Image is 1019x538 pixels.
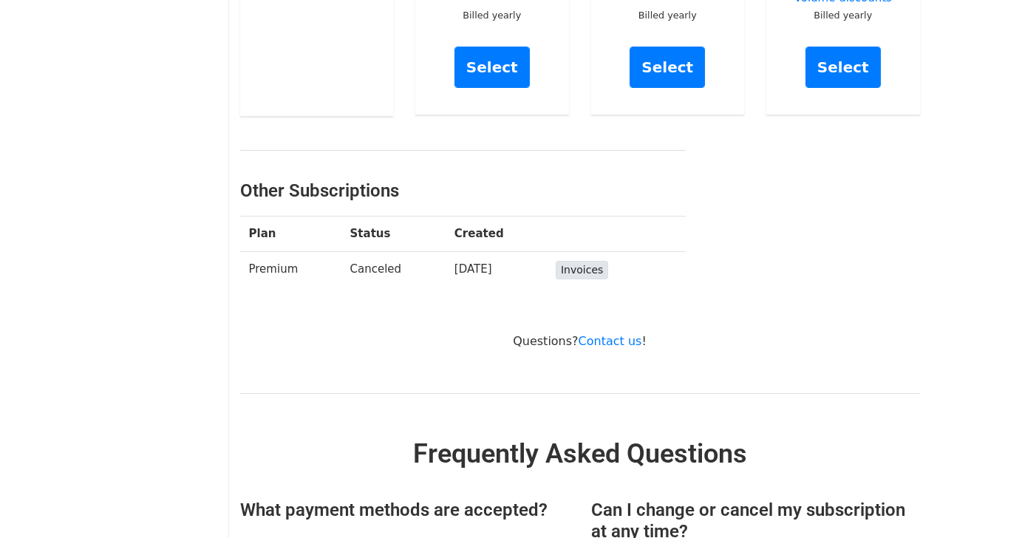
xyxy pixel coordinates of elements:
[945,467,1019,538] iframe: Chat Widget
[556,261,608,279] a: Invoices
[579,334,642,348] a: Contact us
[341,251,446,288] td: Canceled
[240,438,920,470] h2: Frequently Asked Questions
[240,251,341,288] td: Premium
[805,47,881,88] a: Select
[240,180,686,202] h3: Other Subscriptions
[446,217,547,252] th: Created
[240,500,569,521] h3: What payment methods are accepted?
[240,217,341,252] th: Plan
[638,10,697,21] small: Billed yearly
[446,251,547,288] td: [DATE]
[341,217,446,252] th: Status
[454,47,530,88] a: Select
[630,47,705,88] a: Select
[463,10,521,21] small: Billed yearly
[814,10,872,21] small: Billed yearly
[240,333,920,349] p: Questions? !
